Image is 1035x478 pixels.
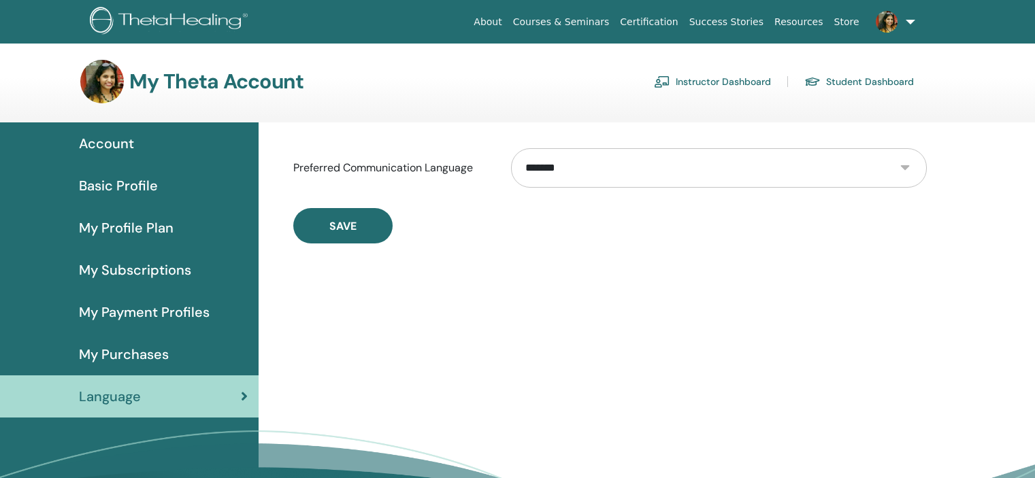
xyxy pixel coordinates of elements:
[684,10,769,35] a: Success Stories
[79,302,210,322] span: My Payment Profiles
[829,10,865,35] a: Store
[79,260,191,280] span: My Subscriptions
[79,175,158,196] span: Basic Profile
[79,133,134,154] span: Account
[654,71,771,92] a: Instructor Dashboard
[80,60,124,103] img: default.jpg
[769,10,829,35] a: Resources
[654,75,670,88] img: chalkboard-teacher.svg
[79,344,169,364] span: My Purchases
[614,10,683,35] a: Certification
[79,218,174,238] span: My Profile Plan
[129,69,303,94] h3: My Theta Account
[508,10,615,35] a: Courses & Seminars
[90,7,252,37] img: logo.png
[329,219,357,233] span: Save
[468,10,507,35] a: About
[293,208,393,243] button: Save
[283,155,501,181] label: Preferred Communication Language
[876,11,898,33] img: default.jpg
[804,76,821,88] img: graduation-cap.svg
[804,71,914,92] a: Student Dashboard
[79,386,141,407] span: Language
